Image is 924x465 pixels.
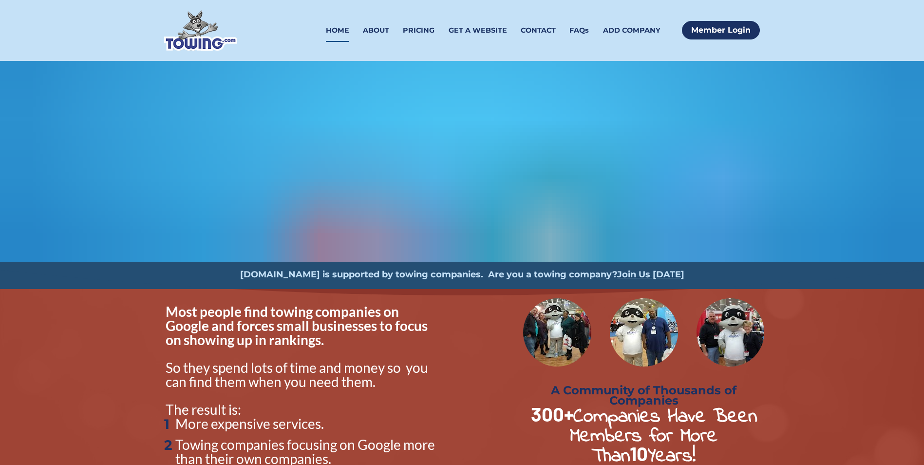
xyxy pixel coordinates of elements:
a: GET A WEBSITE [449,19,507,42]
img: Towing.com Logo [164,10,237,51]
strong: 300+ [531,402,573,426]
span: So they spend lots of time and money so you can find them when you need them. [166,359,431,390]
span: Most people find towing companies on Google and forces small businesses to focus on showing up in... [166,303,430,348]
a: CONTACT [521,19,556,42]
strong: 10 [630,442,648,465]
strong: A Community of Thousands of Companies [551,383,740,407]
a: HOME [326,19,349,42]
span: More expensive services. [175,415,324,432]
strong: [DOMAIN_NAME] is supported by towing companies. Are you a towing company? [240,269,617,280]
a: FAQs [569,19,589,42]
a: Join Us [DATE] [617,269,684,280]
a: Member Login [682,21,760,39]
a: PRICING [403,19,434,42]
span: The result is: [166,401,241,418]
a: ABOUT [363,19,389,42]
a: ADD COMPANY [603,19,660,42]
strong: Companies Have Been [573,403,757,431]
